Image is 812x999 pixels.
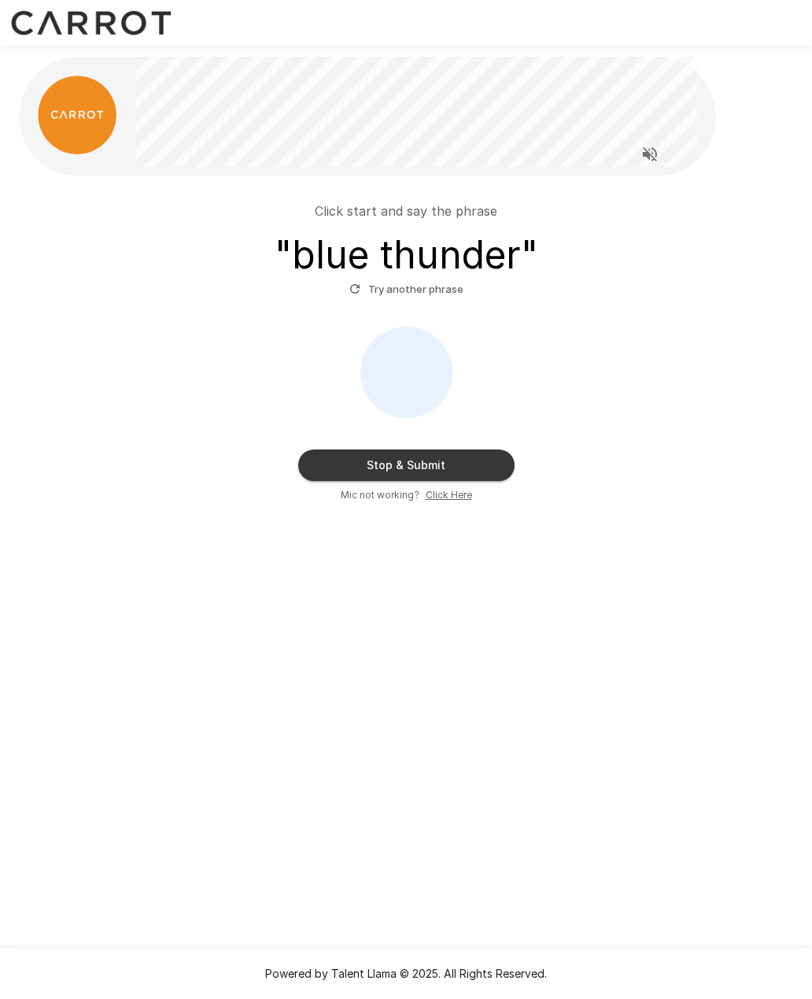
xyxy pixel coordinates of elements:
[275,233,538,277] h3: " blue thunder "
[19,966,793,982] p: Powered by Talent Llama © 2025. All Rights Reserved.
[298,450,515,481] button: Stop & Submit
[315,202,497,220] p: Click start and say the phrase
[634,139,666,170] button: Read questions aloud
[38,76,116,154] img: carrot_logo.png
[345,277,467,302] button: Try another phrase
[341,487,419,503] span: Mic not working?
[426,489,472,501] u: Click Here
